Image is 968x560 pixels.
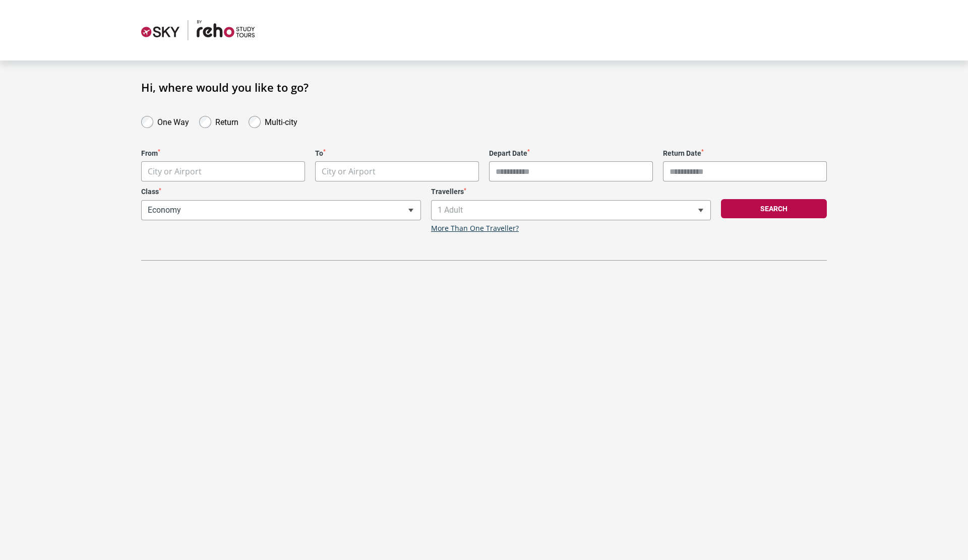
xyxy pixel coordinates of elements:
[141,188,421,196] label: Class
[141,200,421,220] span: Economy
[265,115,297,127] label: Multi-city
[141,81,827,94] h1: Hi, where would you like to go?
[431,224,519,233] a: More Than One Traveller?
[215,115,238,127] label: Return
[141,149,305,158] label: From
[142,201,420,220] span: Economy
[157,115,189,127] label: One Way
[315,161,479,181] span: City or Airport
[141,161,305,181] span: City or Airport
[322,166,376,177] span: City or Airport
[315,149,479,158] label: To
[431,188,711,196] label: Travellers
[142,162,305,181] span: City or Airport
[431,200,711,220] span: 1 Adult
[721,199,827,218] button: Search
[489,149,653,158] label: Depart Date
[663,149,827,158] label: Return Date
[316,162,478,181] span: City or Airport
[148,166,202,177] span: City or Airport
[432,201,710,220] span: 1 Adult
